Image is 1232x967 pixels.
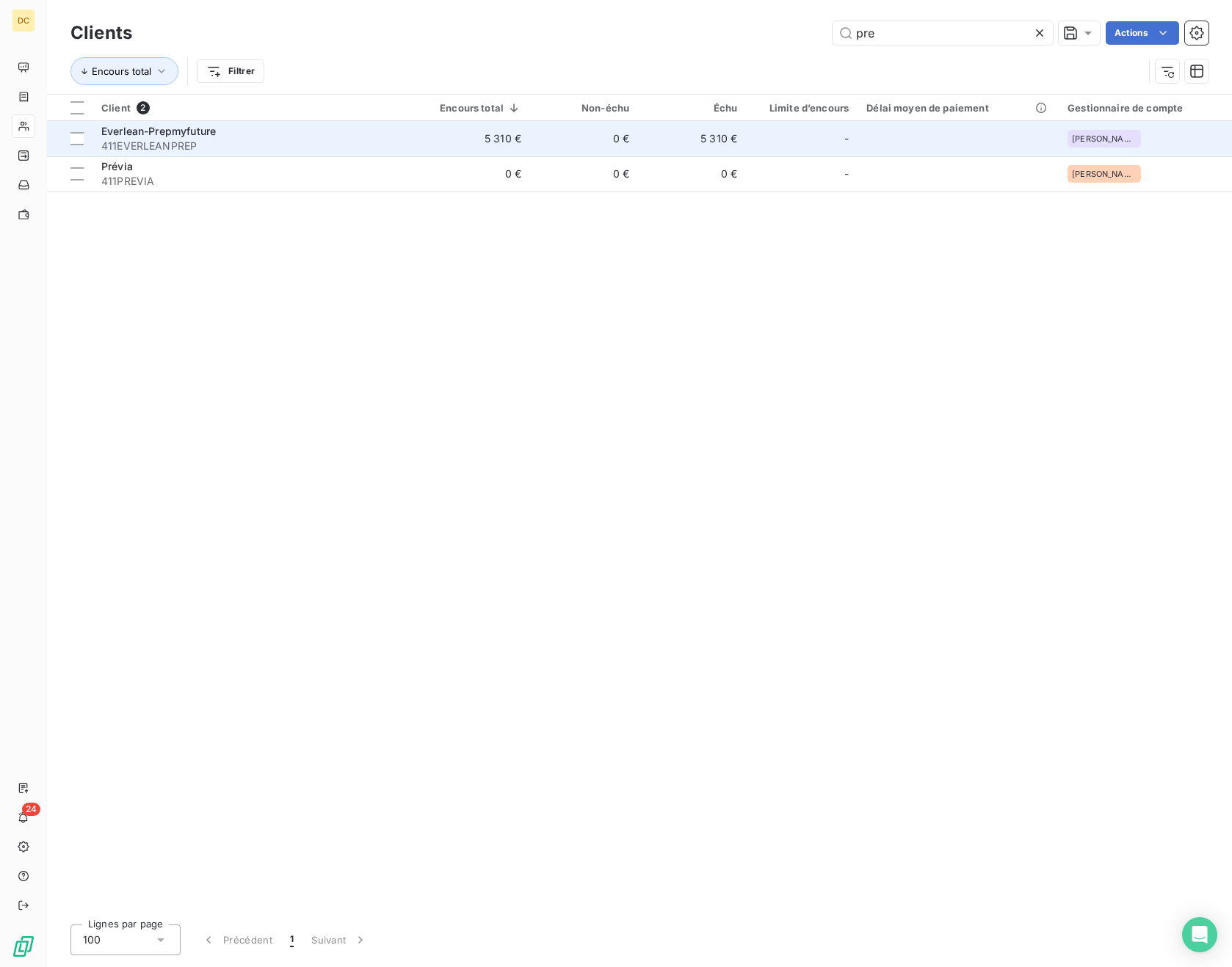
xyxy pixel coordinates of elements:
span: Client [101,102,131,114]
td: 0 € [416,156,530,191]
button: Précédent [192,924,281,955]
div: Open Intercom Messenger [1182,917,1217,952]
td: 5 310 € [638,121,746,156]
div: Délai moyen de paiement [866,102,1050,114]
button: Encours total [70,57,178,85]
div: Limite d’encours [755,102,849,114]
span: [PERSON_NAME] [1072,169,1137,178]
td: 5 310 € [416,121,530,156]
img: Logo LeanPay [12,935,35,958]
div: Gestionnaire de compte [1068,102,1223,114]
span: 1 [290,933,294,947]
span: 411EVERLEANPREP [101,139,407,153]
span: 24 [22,803,40,816]
input: Rechercher [833,21,1053,45]
div: Échu [647,102,737,114]
td: 0 € [530,121,638,156]
span: - [844,167,849,181]
span: 411PREVIA [101,174,407,189]
div: DC [12,9,35,32]
td: 0 € [638,156,746,191]
button: Actions [1106,21,1179,45]
h3: Clients [70,20,132,46]
span: Everlean-Prepmyfuture [101,125,216,137]
span: Prévia [101,160,133,172]
td: 0 € [530,156,638,191]
span: - [844,131,849,146]
span: 2 [137,101,150,114]
button: Suivant [302,924,377,955]
div: Non-échu [539,102,629,114]
div: Encours total [425,102,521,114]
span: 100 [83,933,101,947]
span: [PERSON_NAME] [1072,134,1137,143]
button: 1 [281,924,302,955]
button: Filtrer [197,59,264,83]
span: Encours total [92,65,151,77]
